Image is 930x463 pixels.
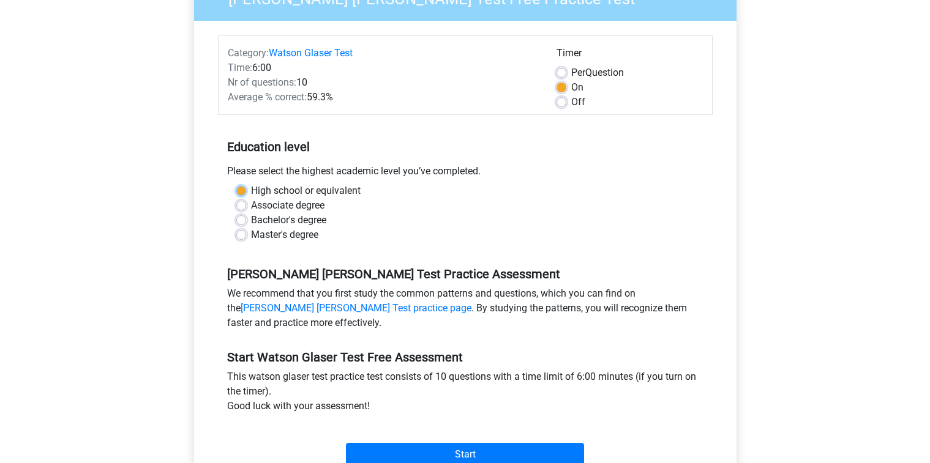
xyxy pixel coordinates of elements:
div: 59.3% [219,90,547,105]
label: On [571,80,583,95]
h5: Education level [227,135,703,159]
div: We recommend that you first study the common patterns and questions, which you can find on the . ... [218,286,713,335]
a: Watson Glaser Test [269,47,353,59]
div: Please select the highest academic level you’ve completed. [218,164,713,183]
span: Time: [228,62,252,73]
span: Per [571,67,585,78]
span: Average % correct: [228,91,307,103]
h5: [PERSON_NAME] [PERSON_NAME] Test Practice Assessment [227,267,703,281]
span: Category: [228,47,269,59]
label: High school or equivalent [251,183,361,198]
h5: Start Watson Glaser Test Free Assessment [227,350,703,365]
label: Bachelor's degree [251,213,326,228]
label: Master's degree [251,228,318,242]
div: Timer [557,46,703,65]
span: Nr of questions: [228,76,296,88]
div: 6:00 [219,61,547,75]
label: Associate degree [251,198,324,213]
div: 10 [219,75,547,90]
div: This watson glaser test practice test consists of 10 questions with a time limit of 6:00 minutes ... [218,369,713,418]
label: Off [571,95,585,109]
label: Question [571,65,624,80]
a: [PERSON_NAME] [PERSON_NAME] Test practice page [241,302,471,314]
